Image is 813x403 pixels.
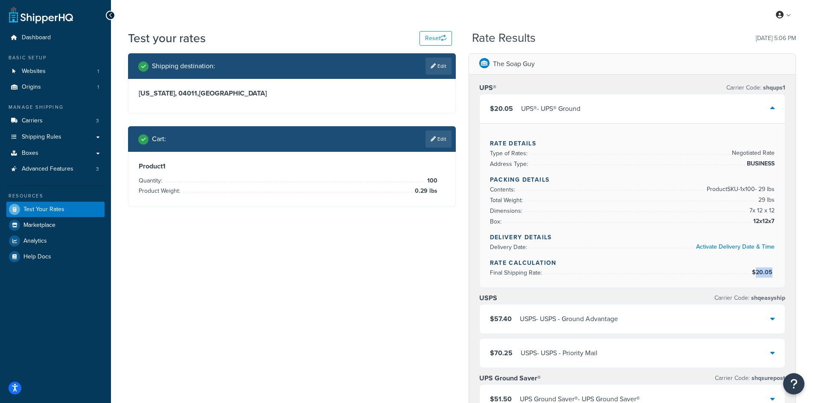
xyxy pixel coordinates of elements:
[128,30,206,46] h1: Test your rates
[490,139,775,148] h4: Rate Details
[490,175,775,184] h4: Packing Details
[490,258,775,267] h4: Rate Calculation
[6,202,105,217] a: Test Your Rates
[6,30,105,46] a: Dashboard
[6,161,105,177] li: Advanced Features
[472,32,536,45] h2: Rate Results
[490,233,775,242] h4: Delivery Details
[152,135,166,143] h2: Cart :
[750,374,785,383] span: shqsurepost
[6,54,105,61] div: Basic Setup
[413,186,437,196] span: 0.29 lbs
[6,79,105,95] a: Origins1
[22,133,61,141] span: Shipping Rules
[730,148,775,158] span: Negotiated Rate
[6,104,105,111] div: Manage Shipping
[726,82,785,94] p: Carrier Code:
[6,249,105,264] a: Help Docs
[490,185,517,194] span: Contents:
[6,192,105,200] div: Resources
[6,129,105,145] a: Shipping Rules
[490,268,544,277] span: Final Shipping Rate:
[22,117,43,125] span: Carriers
[97,84,99,91] span: 1
[23,238,47,245] span: Analytics
[425,58,452,75] a: Edit
[756,195,775,205] span: 29 lbs
[6,217,105,233] a: Marketplace
[490,314,512,324] span: $57.40
[490,348,513,358] span: $70.25
[520,313,618,325] div: USPS - USPS - Ground Advantage
[747,206,775,216] span: 7 x 12 x 12
[96,165,99,173] span: 3
[6,233,105,249] a: Analytics
[751,216,775,226] span: 12x12x7
[96,117,99,125] span: 3
[22,165,73,173] span: Advanced Features
[749,293,785,302] span: shqeasyship
[97,68,99,75] span: 1
[521,103,580,115] div: UPS® - UPS® Ground
[23,253,51,261] span: Help Docs
[139,176,164,185] span: Quantity:
[705,184,775,194] span: Product SKU-1 x 100 - 29 lbs
[714,292,785,304] p: Carrier Code:
[22,150,38,157] span: Boxes
[490,149,530,158] span: Type of Rates:
[22,84,41,91] span: Origins
[493,58,535,70] p: The Soap Guy
[22,34,51,41] span: Dashboard
[479,84,496,92] h3: UPS®
[752,268,775,277] span: $20.05
[23,206,64,213] span: Test Your Rates
[6,161,105,177] a: Advanced Features3
[139,162,445,171] h3: Product 1
[6,79,105,95] li: Origins
[761,83,785,92] span: shqups1
[420,31,452,46] button: Reset
[783,373,804,394] button: Open Resource Center
[23,222,55,229] span: Marketplace
[490,217,504,226] span: Box:
[152,62,215,70] h2: Shipping destination :
[139,186,182,195] span: Product Weight:
[6,64,105,79] li: Websites
[479,294,497,302] h3: USPS
[139,89,445,98] h3: [US_STATE], 04011 , [GEOGRAPHIC_DATA]
[521,347,597,359] div: USPS - USPS - Priority Mail
[6,113,105,129] a: Carriers3
[6,64,105,79] a: Websites1
[490,196,525,205] span: Total Weight:
[22,68,46,75] span: Websites
[696,242,775,251] a: Activate Delivery Date & Time
[490,104,513,113] span: $20.05
[6,113,105,129] li: Carriers
[490,159,530,168] span: Address Type:
[425,130,452,148] a: Edit
[715,372,785,384] p: Carrier Code:
[6,145,105,161] a: Boxes
[490,206,525,215] span: Dimensions:
[756,32,796,44] p: [DATE] 5:06 PM
[745,159,775,169] span: BUSINESS
[490,243,529,252] span: Delivery Date:
[479,374,541,383] h3: UPS Ground Saver®
[425,176,437,186] span: 100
